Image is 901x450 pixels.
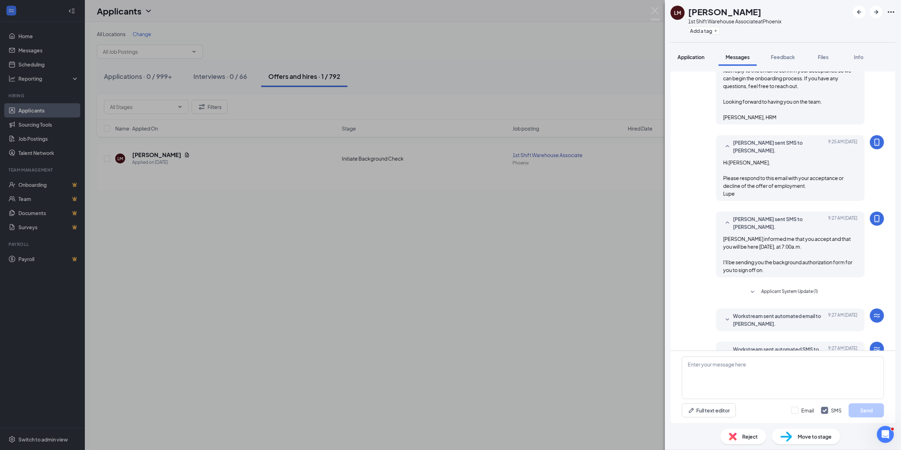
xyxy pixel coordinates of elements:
[828,312,858,328] span: [DATE] 9:27 AM
[688,27,720,34] button: PlusAdd a tag
[733,345,826,361] span: Workstream sent automated SMS to [PERSON_NAME].
[688,6,761,18] h1: [PERSON_NAME]
[877,426,894,443] iframe: Intercom live chat
[854,54,864,60] span: Info
[849,403,884,417] button: Send
[873,138,881,146] svg: MobileSms
[682,403,736,417] button: Full text editorPen
[714,29,718,33] svg: Plus
[870,6,883,18] button: ArrowRight
[723,159,844,197] span: Hi [PERSON_NAME], Please respond to this email with your acceptance or decline of the offer of em...
[828,139,858,154] span: [DATE] 9:25 AM
[733,215,826,231] span: [PERSON_NAME] sent SMS to [PERSON_NAME].
[723,316,732,324] svg: SmallChevronDown
[828,215,858,231] span: [DATE] 9:27 AM
[748,288,757,296] svg: SmallChevronDown
[853,6,866,18] button: ArrowLeftNew
[771,54,795,60] span: Feedback
[688,407,695,414] svg: Pen
[674,9,681,16] div: LM
[723,219,732,227] svg: SmallChevronUp
[678,54,704,60] span: Application
[742,433,758,440] span: Reject
[723,142,732,151] svg: SmallChevronUp
[873,214,881,223] svg: MobileSms
[873,311,881,320] svg: WorkstreamLogo
[873,345,881,353] svg: WorkstreamLogo
[855,8,864,16] svg: ArrowLeftNew
[733,312,826,328] span: Workstream sent automated email to [PERSON_NAME].
[748,288,818,296] button: SmallChevronDownApplicant System Update (1)
[887,8,895,16] svg: Ellipses
[872,8,880,16] svg: ArrowRight
[828,345,858,361] span: [DATE] 9:27 AM
[798,433,832,440] span: Move to stage
[726,54,750,60] span: Messages
[723,236,853,273] span: [PERSON_NAME] informed me that you accept and that you will be here [DATE], at 7:00a.m. I'll be s...
[733,139,826,154] span: [PERSON_NAME] sent SMS to [PERSON_NAME].
[818,54,829,60] span: Files
[723,349,732,357] svg: SmallChevronDown
[688,18,782,25] div: 1st Shift Warehouse Associate at Phoenix
[761,288,818,296] span: Applicant System Update (1)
